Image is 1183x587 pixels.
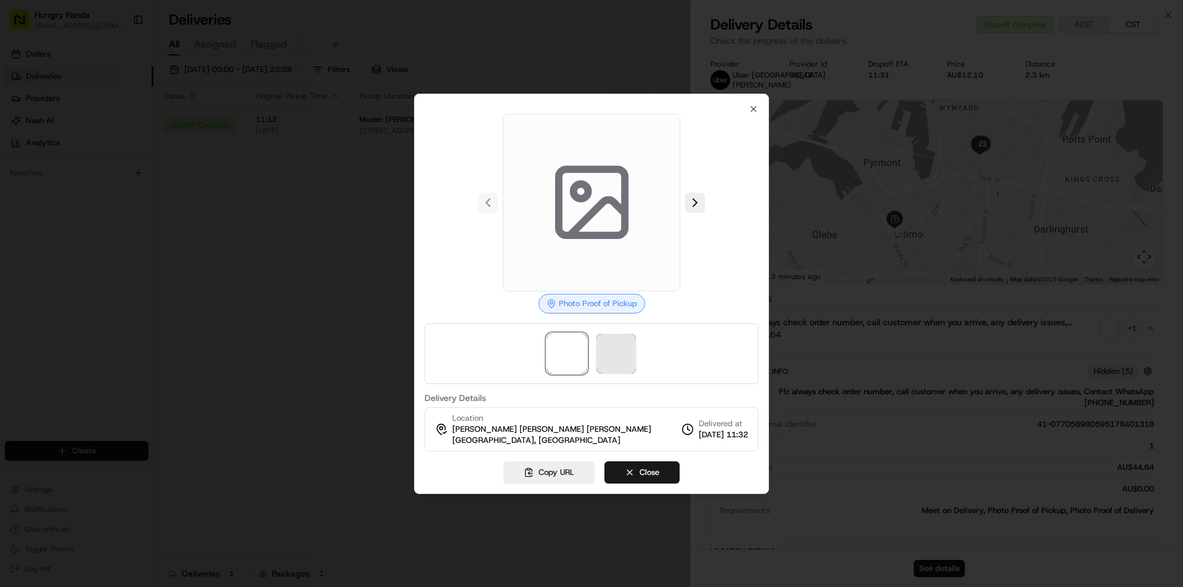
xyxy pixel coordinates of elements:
div: Photo Proof of Pickup [539,294,645,314]
span: Delivered at [699,418,748,429]
span: Location [452,413,483,424]
span: [PERSON_NAME] [PERSON_NAME] [PERSON_NAME] [452,424,651,435]
button: Copy URL [503,461,595,484]
button: Close [604,461,680,484]
span: [GEOGRAPHIC_DATA], [GEOGRAPHIC_DATA] [452,435,620,446]
span: [DATE] 11:32 [699,429,748,440]
label: Delivery Details [425,394,758,402]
